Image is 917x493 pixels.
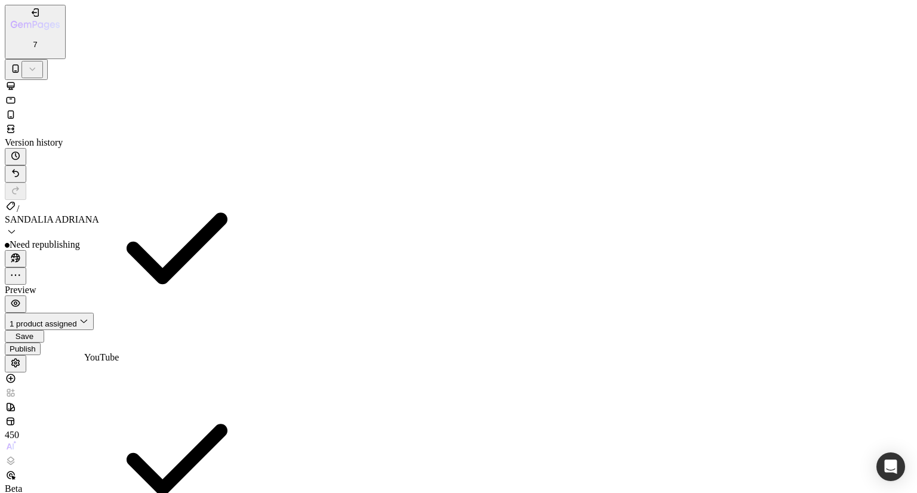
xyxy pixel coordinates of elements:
span: Need republishing [10,239,80,249]
button: 1 product assigned [5,313,94,330]
span: SANDALIA ADRIANA [5,214,99,224]
span: 1 product assigned [10,319,77,328]
span: / [17,204,19,214]
div: 450 [5,430,29,440]
p: 7 [11,40,60,49]
span: Save [16,332,33,341]
button: 7 [5,5,66,59]
div: Open Intercom Messenger [876,452,905,481]
button: Save [5,330,44,343]
span: YouTube [84,352,119,362]
div: Version history [5,137,912,148]
div: Undo/Redo [5,165,912,200]
div: Publish [10,344,36,353]
div: Preview [5,285,912,295]
button: Publish [5,343,41,355]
